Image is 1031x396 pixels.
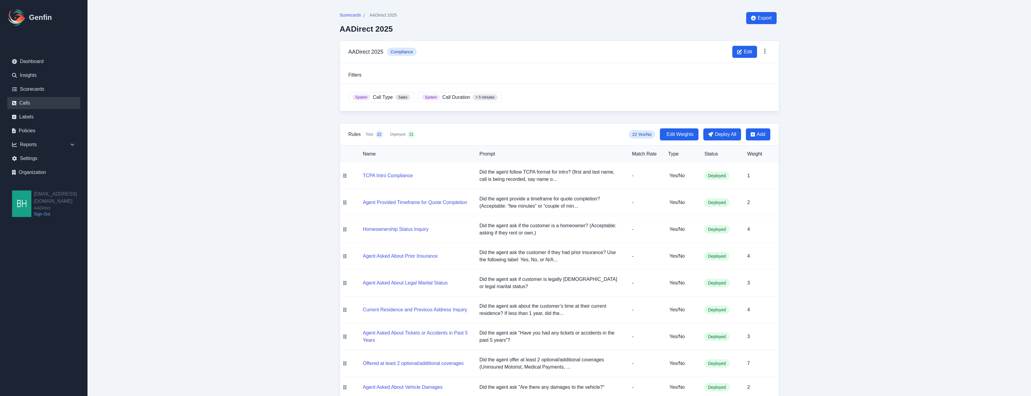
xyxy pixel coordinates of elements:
[363,199,467,206] button: Agent Provided Timeframe for Quote Completion
[373,94,393,101] span: Call Type
[7,8,27,27] img: Logo
[704,359,729,368] span: Deployed
[7,55,80,68] a: Dashboard
[669,172,695,179] h5: Yes/No
[669,306,695,313] h5: Yes/No
[7,152,80,165] a: Settings
[363,307,467,312] a: Current Residence and Previous Address Inquiry
[632,333,658,340] p: -
[715,131,736,138] span: Deploy All
[632,199,658,206] p: -
[747,253,750,259] span: 4
[742,146,778,162] th: Weight
[703,128,741,140] button: Deploy All
[370,12,397,18] span: AADirect 2025
[669,333,695,340] h5: Yes/No
[390,132,406,137] span: Deployed
[704,332,729,341] span: Deployed
[363,360,464,367] button: Offered at least 2 optional/additional coverages
[340,12,361,18] span: Scorecards
[363,338,470,343] a: Agent Asked About Tickets or Accidents in Past 5 Years
[363,172,413,179] button: TCPA Intro Compliance
[34,211,88,217] a: Sign Out
[632,172,658,179] p: -
[747,334,750,339] span: 3
[704,225,729,234] span: Deployed
[377,132,381,137] span: 22
[699,146,742,162] th: Status
[704,383,729,391] span: Deployed
[479,356,622,371] p: Did the agent offer at least 2 optional/additional coverages (Uninsured Motorist, Medical Payment...
[479,303,622,317] p: Did the agent ask about the customer’s time at their current residence? If less than 1 year, did ...
[7,83,80,95] a: Scorecards
[746,128,770,140] button: Add
[629,130,655,139] span: 22 Yes/No
[395,94,410,100] span: Sales
[479,222,622,237] p: Did the agent ask if the customer is a homeowner? (Acceptable: asking if they rent or own.)
[348,48,383,56] h3: AADirect 2025
[747,307,750,312] span: 4
[704,171,729,180] span: Deployed
[479,249,622,263] p: Did the agent ask the customer if they had prior insurance? Use the following label: Yes, No, or ...
[363,384,443,391] button: Agent Asked About Vehicle Damages
[747,173,750,178] span: 1
[747,361,750,366] span: 7
[29,13,52,22] h1: Genfin
[348,131,361,138] h3: Rules
[747,200,750,205] span: 2
[732,46,757,58] button: Edit
[669,279,695,287] h5: Yes/No
[442,94,470,101] span: Call Duration
[365,132,373,137] span: Total
[12,190,31,217] img: bhackett@aadirect.com
[669,384,695,391] h5: Yes/No
[340,12,361,20] a: Scorecards
[479,329,622,344] p: Did the agent ask "Have you had any tickets or accidents in the past 5 years"?
[757,131,765,138] span: Add
[747,227,750,232] span: 4
[352,94,371,100] span: System
[363,253,438,259] a: Agent Asked About Prior Insurance
[704,279,729,287] span: Deployed
[387,48,417,56] span: Compliance
[363,361,464,366] a: Offered at least 2 optional/additional coverages
[475,146,627,162] th: Prompt
[479,195,622,210] p: Did the agent provide a timeframe for quote completion? (Acceptable: “few minutes” or “couple of ...
[627,146,663,162] th: Match Rate
[632,226,658,233] p: -
[758,14,772,22] span: Export
[363,227,429,232] a: Homeownership Status Inquiry
[363,306,467,313] button: Current Residence and Previous Address Inquiry
[350,146,475,162] th: Name
[669,199,695,206] h5: Yes/No
[479,168,622,183] p: Did the agent follow TCPA format for intro? (first and last name, call is being recorded, say nam...
[363,280,448,285] a: Agent Asked About Legal Marital Status
[7,166,80,178] a: Organization
[660,128,698,140] button: Edit Weights
[663,146,699,162] th: Type
[409,132,413,137] span: 21
[363,385,443,390] a: Agent Asked About Vehicle Damages
[340,24,397,33] h2: AADirect 2025
[746,12,776,24] button: Export
[704,306,729,314] span: Deployed
[704,198,729,207] span: Deployed
[632,253,658,260] p: -
[363,226,429,233] button: Homeownership Status Inquiry
[7,111,80,123] a: Labels
[363,253,438,260] button: Agent Asked About Prior Insurance
[7,97,80,109] a: Calls
[473,94,497,100] span: > 5 minutes
[363,279,448,287] button: Agent Asked About Legal Marital Status
[747,280,750,285] span: 3
[363,329,470,344] button: Agent Asked About Tickets or Accidents in Past 5 Years
[363,12,364,20] span: /
[34,205,88,211] span: AADirect
[479,384,622,391] p: Did the agent ask "Are there any damages to the vehicle?"
[479,276,622,290] p: Did the agent ask if customer is legally [DEMOGRAPHIC_DATA] or legal marital status?
[744,48,752,55] span: Edit
[669,226,695,233] h5: Yes/No
[747,385,750,390] span: 2
[669,253,695,260] h5: Yes/No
